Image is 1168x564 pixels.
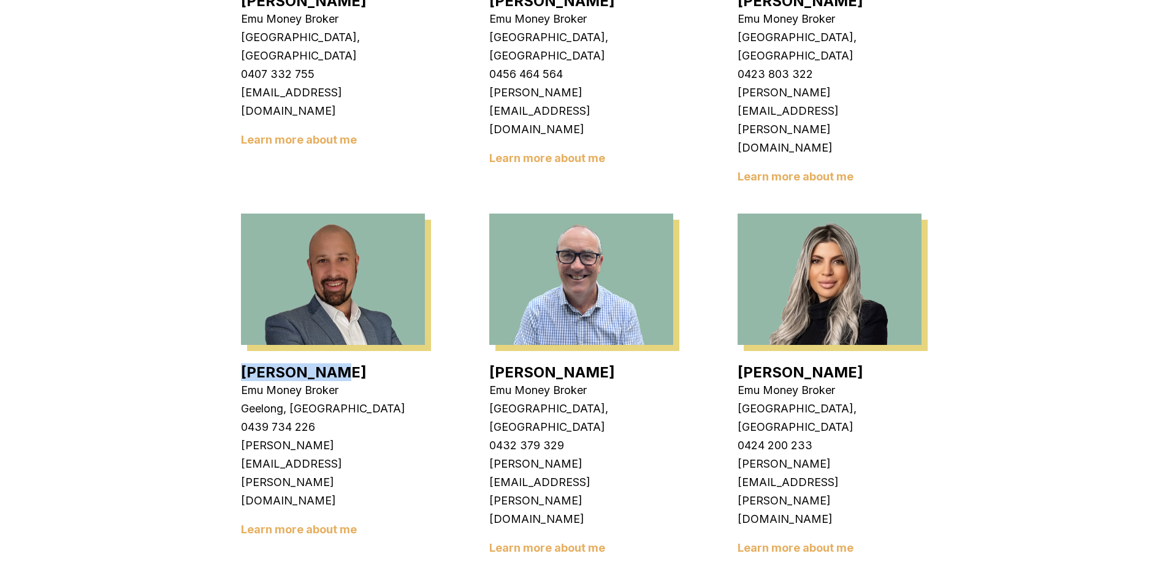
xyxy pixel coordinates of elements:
[738,436,922,455] p: 0424 200 233
[738,170,853,183] a: Learn more about me
[738,363,863,381] a: [PERSON_NAME]
[738,28,922,65] p: [GEOGRAPHIC_DATA], [GEOGRAPHIC_DATA]
[489,65,673,83] p: 0456 464 564
[241,418,425,436] p: 0439 734 226
[241,400,425,418] p: Geelong, [GEOGRAPHIC_DATA]
[489,455,673,528] p: [PERSON_NAME][EMAIL_ADDRESS][PERSON_NAME][DOMAIN_NAME]
[489,381,673,400] p: Emu Money Broker
[738,10,922,28] p: Emu Money Broker
[241,83,425,120] p: [EMAIL_ADDRESS][DOMAIN_NAME]
[738,214,922,345] img: Evette Abdo
[489,10,673,28] p: Emu Money Broker
[738,541,853,554] a: Learn more about me
[738,455,922,528] p: [PERSON_NAME][EMAIL_ADDRESS][PERSON_NAME][DOMAIN_NAME]
[241,436,425,510] p: [PERSON_NAME][EMAIL_ADDRESS][PERSON_NAME][DOMAIN_NAME]
[489,214,673,345] img: Adam Howell
[241,363,367,381] a: [PERSON_NAME]
[241,381,425,400] p: Emu Money Broker
[241,214,425,345] img: Brad Hearns
[489,28,673,65] p: [GEOGRAPHIC_DATA], [GEOGRAPHIC_DATA]
[241,523,357,536] a: Learn more about me
[489,83,673,139] p: [PERSON_NAME][EMAIL_ADDRESS][DOMAIN_NAME]
[489,152,605,164] a: Learn more about me
[241,10,425,28] p: Emu Money Broker
[738,381,922,400] p: Emu Money Broker
[489,541,605,554] a: Learn more about me
[241,65,425,83] p: 0407 332 755
[241,28,425,65] p: [GEOGRAPHIC_DATA], [GEOGRAPHIC_DATA]
[489,436,673,455] p: 0432 379 329
[738,83,922,157] p: [PERSON_NAME][EMAIL_ADDRESS][PERSON_NAME][DOMAIN_NAME]
[738,65,922,83] p: 0423 803 322
[489,400,673,436] p: [GEOGRAPHIC_DATA], [GEOGRAPHIC_DATA]
[241,133,357,146] a: Learn more about me
[738,400,922,436] p: [GEOGRAPHIC_DATA], [GEOGRAPHIC_DATA]
[489,363,615,381] a: [PERSON_NAME]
